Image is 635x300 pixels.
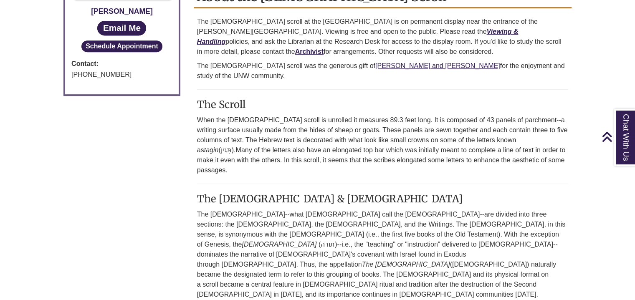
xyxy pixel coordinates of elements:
span: . [234,146,235,154]
a: Email Me [97,21,146,35]
p: The [DEMOGRAPHIC_DATA]--what [DEMOGRAPHIC_DATA] call the [DEMOGRAPHIC_DATA]--are divided into thr... [197,209,568,300]
strong: Contact: [71,58,172,69]
h3: The Scroll [197,98,568,111]
div: [PHONE_NUMBER] [71,69,172,80]
button: Schedule Appointment [81,40,163,52]
em: The [DEMOGRAPHIC_DATA] [362,261,450,268]
h3: The [DEMOGRAPHIC_DATA] & [DEMOGRAPHIC_DATA] [197,192,568,205]
em: [DEMOGRAPHIC_DATA] [242,241,316,248]
div: [PERSON_NAME] [71,5,172,17]
em: tagin [204,146,219,154]
p: When the [DEMOGRAPHIC_DATA] scroll is unrolled it measures 89.3 feet long. It is composed of 43 p... [197,115,568,175]
a: Archivist [295,48,324,55]
a: Back to Top [602,131,633,142]
p: The [DEMOGRAPHIC_DATA] scroll at the [GEOGRAPHIC_DATA] is on permanent display near the entrance ... [197,17,568,57]
a: [PERSON_NAME] and [PERSON_NAME] [375,62,500,69]
p: The [DEMOGRAPHIC_DATA] scroll was the generous gift of for the enjoyment and study of the UNW com... [197,61,568,81]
